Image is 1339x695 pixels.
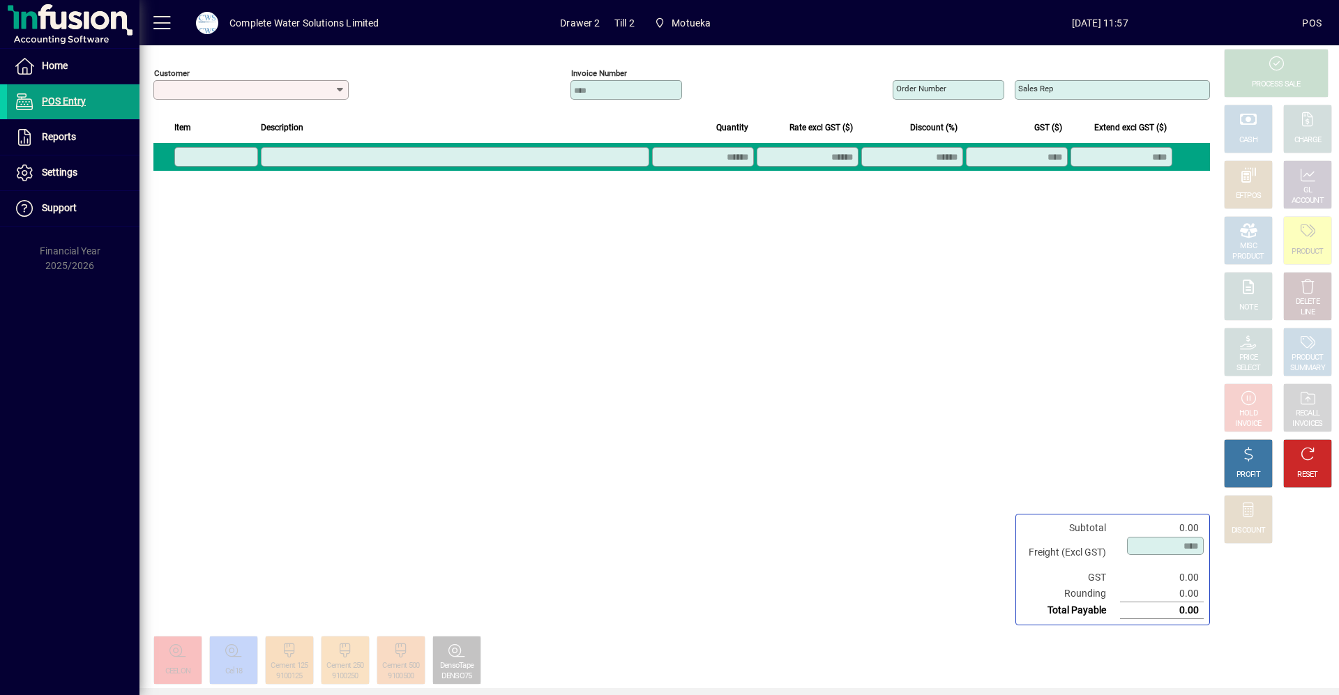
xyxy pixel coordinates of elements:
div: PRODUCT [1232,252,1264,262]
span: Settings [42,167,77,178]
span: Discount (%) [910,120,958,135]
td: 0.00 [1120,570,1204,586]
span: Description [261,120,303,135]
div: PRODUCT [1292,247,1323,257]
td: 0.00 [1120,602,1204,619]
div: PRODUCT [1292,353,1323,363]
div: SELECT [1236,363,1261,374]
div: DensoTape [440,661,474,671]
div: SUMMARY [1290,363,1325,374]
div: 9100250 [332,671,358,682]
div: 9100500 [388,671,414,682]
td: Subtotal [1022,520,1120,536]
div: LINE [1301,307,1315,318]
div: RECALL [1296,408,1320,419]
div: RESET [1297,470,1318,480]
td: 0.00 [1120,520,1204,536]
a: Reports [7,120,139,155]
span: Motueka [672,12,711,34]
div: DISCOUNT [1232,526,1265,536]
div: PRICE [1239,353,1258,363]
div: PROCESS SALE [1252,79,1301,90]
span: Item [174,120,191,135]
div: INVOICE [1235,419,1261,429]
div: GL [1303,185,1312,196]
span: GST ($) [1034,120,1062,135]
td: Rounding [1022,586,1120,602]
div: EFTPOS [1236,191,1262,201]
div: CASH [1239,135,1257,146]
span: Quantity [716,120,748,135]
div: PROFIT [1236,470,1260,480]
td: 0.00 [1120,586,1204,602]
span: Extend excl GST ($) [1094,120,1167,135]
td: Total Payable [1022,602,1120,619]
span: POS Entry [42,96,86,107]
div: ACCOUNT [1292,196,1324,206]
div: Cement 250 [326,661,363,671]
div: HOLD [1239,408,1257,419]
mat-label: Order number [896,84,946,93]
div: DELETE [1296,297,1319,307]
td: GST [1022,570,1120,586]
span: Drawer 2 [560,12,600,34]
div: 9100125 [276,671,302,682]
span: [DATE] 11:57 [898,12,1302,34]
div: INVOICES [1292,419,1322,429]
span: Till 2 [614,12,635,34]
div: Cement 125 [271,661,308,671]
div: Cel18 [225,666,243,677]
span: Reports [42,131,76,142]
div: DENSO75 [441,671,471,682]
span: Rate excl GST ($) [789,120,853,135]
div: POS [1302,12,1322,34]
span: Home [42,60,68,71]
div: CEELON [165,666,191,677]
td: Freight (Excl GST) [1022,536,1120,570]
div: MISC [1240,241,1257,252]
a: Support [7,191,139,226]
div: CHARGE [1294,135,1322,146]
div: NOTE [1239,303,1257,313]
button: Profile [185,10,229,36]
a: Home [7,49,139,84]
mat-label: Sales rep [1018,84,1053,93]
mat-label: Invoice number [571,68,627,78]
span: Motueka [649,10,717,36]
div: Complete Water Solutions Limited [229,12,379,34]
span: Support [42,202,77,213]
div: Cement 500 [382,661,419,671]
mat-label: Customer [154,68,190,78]
a: Settings [7,155,139,190]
